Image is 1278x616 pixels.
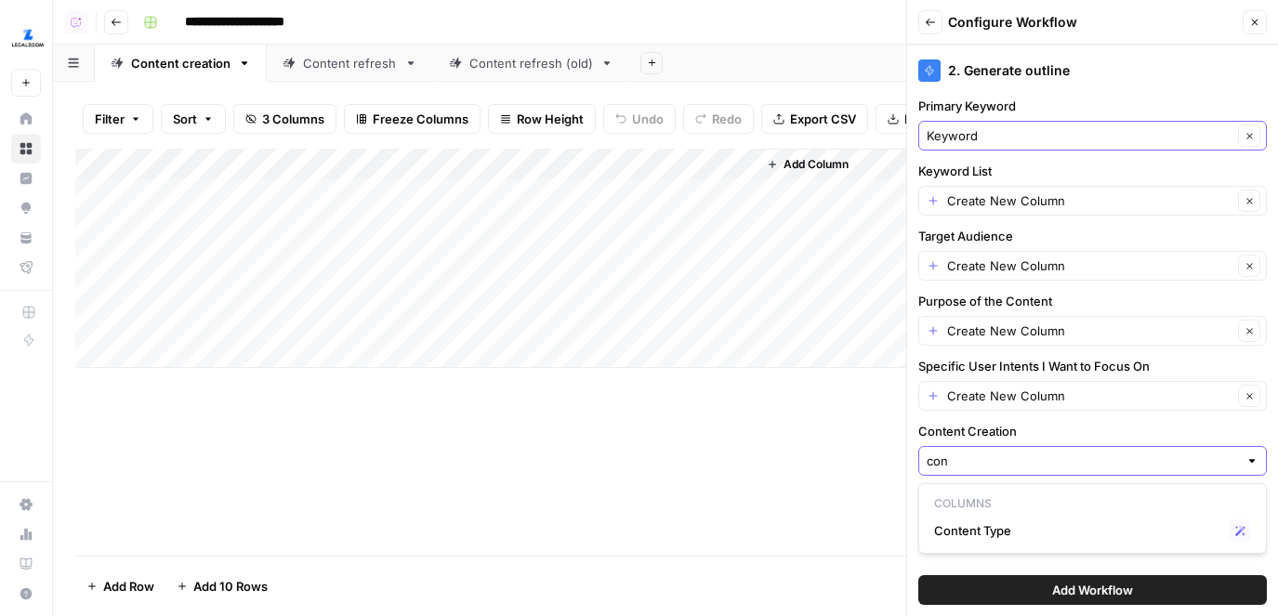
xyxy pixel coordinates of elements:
a: Usage [11,519,41,549]
button: Add Row [75,571,165,601]
a: Learning Hub [11,549,41,579]
span: Import CSV [904,110,971,128]
a: Browse [11,134,41,164]
button: Add Column [759,152,856,177]
input: Create New Column [947,321,1232,340]
span: Content Type [934,521,1221,540]
a: Opportunities [11,193,41,223]
label: Specific User Intents I Want to Focus On [918,357,1267,375]
a: Content creation [95,45,267,82]
a: Your Data [11,223,41,253]
input: Create New Column [947,191,1232,210]
a: Content refresh [267,45,433,82]
button: Undo [603,104,676,134]
button: Help + Support [11,579,41,609]
span: Sort [173,110,197,128]
span: Filter [95,110,125,128]
button: Sort [161,104,226,134]
div: Content refresh [303,54,397,72]
button: Redo [683,104,754,134]
button: Add 10 Rows [165,571,279,601]
div: Content refresh (old) [469,54,593,72]
button: 3 Columns [233,104,336,134]
span: Undo [632,110,664,128]
button: Import CSV [876,104,983,134]
span: 3 Columns [262,110,324,128]
button: Freeze Columns [344,104,481,134]
label: Target Audience [918,227,1267,245]
span: Add 10 Rows [193,577,268,596]
a: Home [11,104,41,134]
span: Row Height [517,110,584,128]
div: Content creation [131,54,231,72]
a: Insights [11,164,41,193]
span: Add Column [784,156,849,173]
input: Keyword [927,126,1232,145]
button: Add Workflow [918,575,1267,605]
input: Create New Column [947,256,1232,275]
label: Keyword List [918,162,1267,180]
input: Select input or enter static value [927,452,1238,470]
button: Workspace: LegalZoom [11,15,41,61]
label: Primary Keyword [918,97,1267,115]
span: Add Row [103,577,154,596]
span: Add Workflow [1052,581,1133,599]
img: LegalZoom Logo [11,21,45,55]
input: Create New Column [947,387,1232,405]
a: Content refresh (old) [433,45,629,82]
a: Settings [11,490,41,519]
p: Columns [927,491,1258,516]
button: Export CSV [761,104,868,134]
span: Freeze Columns [373,110,468,128]
span: Redo [712,110,742,128]
label: Content Creation [918,422,1267,440]
button: Filter [83,104,153,134]
label: Purpose of the Content [918,292,1267,310]
button: Row Height [488,104,596,134]
div: 2. Generate outline [918,59,1267,82]
span: Export CSV [790,110,856,128]
a: Flightpath [11,253,41,282]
